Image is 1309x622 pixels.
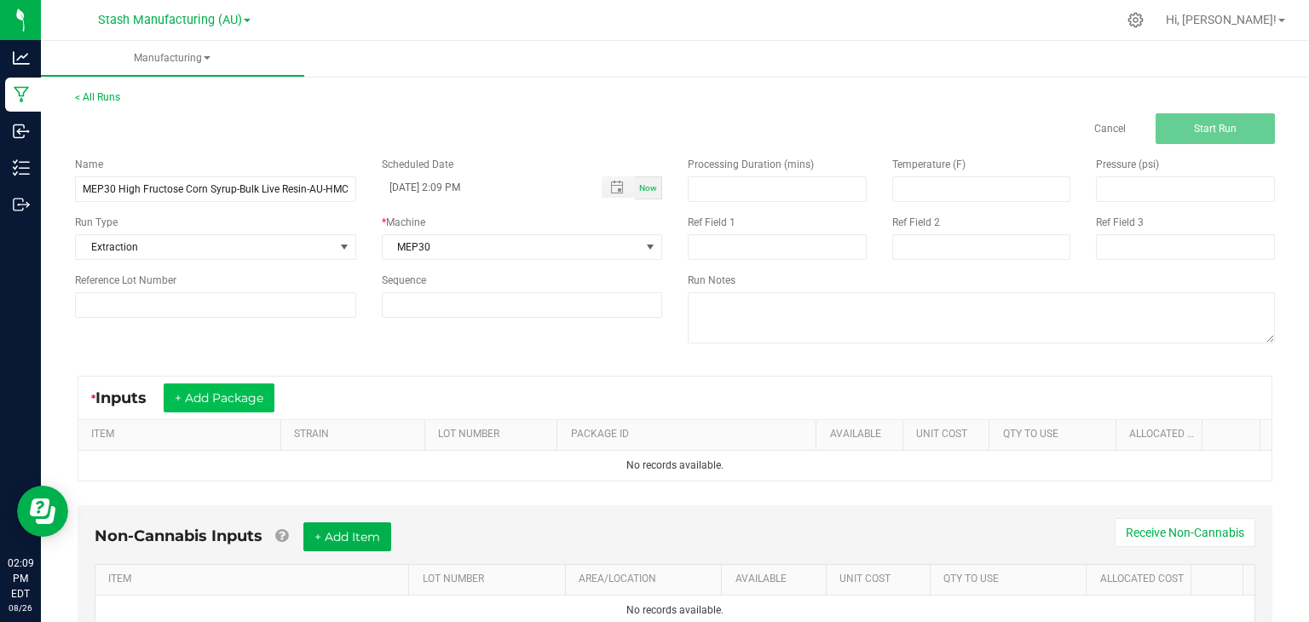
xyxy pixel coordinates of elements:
[1125,12,1146,28] div: Manage settings
[41,51,304,66] span: Manufacturing
[571,428,810,441] a: PACKAGE IDSortable
[1166,13,1277,26] span: Hi, [PERSON_NAME]!
[423,573,559,586] a: LOT NUMBERSortable
[839,573,924,586] a: Unit CostSortable
[688,158,814,170] span: Processing Duration (mins)
[75,158,103,170] span: Name
[602,176,635,198] span: Toggle popup
[294,428,418,441] a: STRAINSortable
[688,216,735,228] span: Ref Field 1
[1003,428,1110,441] a: QTY TO USESortable
[13,123,30,140] inline-svg: Inbound
[916,428,983,441] a: Unit CostSortable
[108,573,401,586] a: ITEMSortable
[383,235,641,259] span: MEP30
[688,274,735,286] span: Run Notes
[943,573,1080,586] a: QTY TO USESortable
[438,428,551,441] a: LOT NUMBERSortable
[1094,122,1126,136] a: Cancel
[1216,428,1254,441] a: Sortable
[1204,573,1237,586] a: Sortable
[164,383,274,412] button: + Add Package
[303,522,391,551] button: + Add Item
[95,527,262,545] span: Non-Cannabis Inputs
[275,527,288,545] a: Add Non-Cannabis items that were also consumed in the run (e.g. gloves and packaging); Also add N...
[91,428,274,441] a: ITEMSortable
[75,274,176,286] span: Reference Lot Number
[98,13,242,27] span: Stash Manufacturing (AU)
[892,216,940,228] span: Ref Field 2
[78,451,1272,481] td: No records available.
[1096,216,1144,228] span: Ref Field 3
[1115,518,1255,547] button: Receive Non-Cannabis
[75,215,118,230] span: Run Type
[382,274,426,286] span: Sequence
[13,159,30,176] inline-svg: Inventory
[75,91,120,103] a: < All Runs
[1100,573,1185,586] a: Allocated CostSortable
[382,176,585,198] input: Scheduled Datetime
[1156,113,1275,144] button: Start Run
[76,235,334,259] span: Extraction
[13,49,30,66] inline-svg: Analytics
[579,573,715,586] a: AREA/LOCATIONSortable
[639,183,657,193] span: Now
[1129,428,1196,441] a: Allocated CostSortable
[892,158,966,170] span: Temperature (F)
[13,196,30,213] inline-svg: Outbound
[830,428,897,441] a: AVAILABLESortable
[41,41,304,77] a: Manufacturing
[8,556,33,602] p: 02:09 PM EDT
[1194,123,1237,135] span: Start Run
[386,216,425,228] span: Machine
[17,486,68,537] iframe: Resource center
[382,158,453,170] span: Scheduled Date
[735,573,820,586] a: AVAILABLESortable
[1096,158,1159,170] span: Pressure (psi)
[13,86,30,103] inline-svg: Manufacturing
[95,389,164,407] span: Inputs
[8,602,33,614] p: 08/26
